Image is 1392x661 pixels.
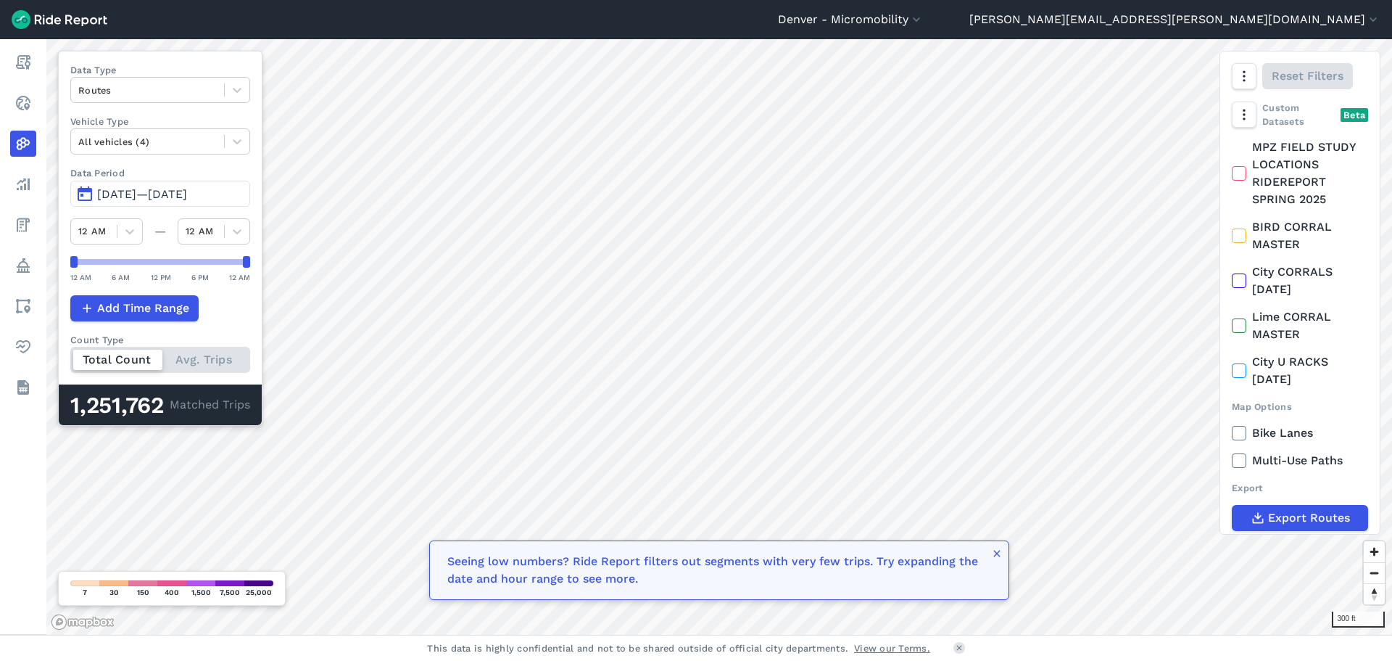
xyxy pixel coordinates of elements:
a: View our Terms. [854,641,930,655]
a: Health [10,334,36,360]
div: Export [1232,481,1368,495]
button: Export Routes [1232,505,1368,531]
label: Multi-Use Paths [1232,452,1368,469]
label: Bike Lanes [1232,424,1368,442]
a: Realtime [10,90,36,116]
div: 6 AM [112,271,130,284]
button: [DATE]—[DATE] [70,181,250,207]
label: Lime CORRAL MASTER [1232,308,1368,343]
div: 1,251,762 [70,396,170,415]
span: Add Time Range [97,300,189,317]
a: Mapbox logo [51,614,115,631]
button: Reset bearing to north [1364,583,1385,604]
label: MPZ FIELD STUDY LOCATIONS RIDEREPORT SPRING 2025 [1232,139,1368,208]
a: Policy [10,253,36,279]
label: City U RACKS [DATE] [1232,353,1368,388]
a: Fees [10,212,36,238]
button: Zoom in [1364,541,1385,562]
label: Data Period [70,166,250,180]
button: Add Time Range [70,295,199,321]
a: Areas [10,293,36,319]
a: Datasets [10,374,36,401]
canvas: Map [46,39,1392,635]
div: Custom Datasets [1232,101,1368,128]
label: City CORRALS [DATE] [1232,263,1368,298]
span: Reset Filters [1272,67,1343,85]
div: 300 ft [1332,612,1385,628]
button: Reset Filters [1262,63,1353,89]
a: Report [10,49,36,75]
span: [DATE]—[DATE] [97,187,187,201]
a: Analyze [10,171,36,197]
span: Export Routes [1268,509,1350,527]
label: Vehicle Type [70,115,250,128]
button: Denver - Micromobility [778,11,924,28]
div: — [143,223,178,240]
div: Count Type [70,333,250,347]
a: Heatmaps [10,131,36,157]
label: BIRD CORRAL MASTER [1232,218,1368,253]
div: Beta [1341,108,1368,122]
img: Ride Report [12,10,107,29]
div: 12 AM [70,271,91,284]
button: [PERSON_NAME][EMAIL_ADDRESS][PERSON_NAME][DOMAIN_NAME] [969,11,1380,28]
div: 6 PM [191,271,209,284]
button: Zoom out [1364,562,1385,583]
div: 12 AM [229,271,250,284]
div: Map Options [1232,400,1368,414]
div: 12 PM [151,271,171,284]
div: Matched Trips [59,385,262,425]
label: Data Type [70,63,250,77]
